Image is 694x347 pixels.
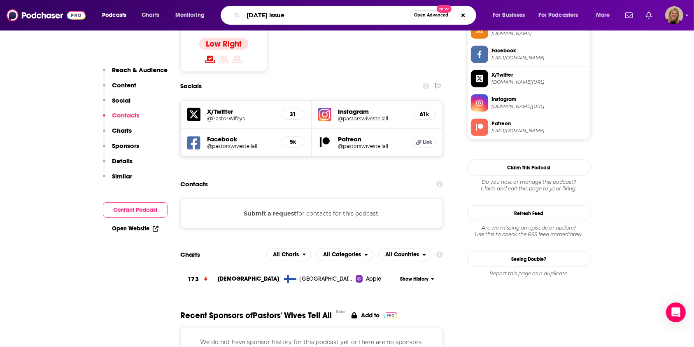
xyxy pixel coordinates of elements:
[103,96,130,112] button: Social
[491,55,587,61] span: https://www.facebook.com/pastorswivestellall
[356,275,397,283] a: Apple
[643,8,655,22] a: Show notifications dropdown
[191,338,433,347] p: We do not have sponsor history for this podcast yet or there are no sponsors.
[590,9,620,22] button: open menu
[103,157,133,172] button: Details
[180,268,218,291] a: 173
[384,312,397,319] img: Pro Logo
[180,310,332,321] span: Recent Sponsors of Pastors' Wives Tell All
[471,70,587,87] a: X/Twitter[DOMAIN_NAME][URL]
[316,248,373,261] button: open menu
[385,252,419,258] span: All Countries
[243,9,410,22] input: Search podcasts, credits, & more...
[170,9,215,22] button: open menu
[378,248,431,261] h2: Countries
[471,46,587,63] a: Facebook[URL][DOMAIN_NAME]
[112,96,130,104] p: Social
[142,9,159,21] span: Charts
[228,6,484,25] div: Search podcasts, credits, & more...
[207,115,275,122] a: @PastorWifeys
[467,179,591,192] div: Claim and edit this page to your liking.
[336,309,345,314] div: Beta
[491,96,587,103] span: Instagram
[112,66,168,74] p: Reach & Audience
[338,115,406,122] a: @pastorswivestellall
[96,9,137,22] button: open menu
[398,276,437,283] button: Show History
[410,10,452,20] button: Open AdvancedNew
[596,9,610,21] span: More
[112,142,139,150] p: Sponsors
[378,248,431,261] button: open menu
[175,9,205,21] span: Monitoring
[207,108,275,115] h5: X/Twitter
[300,275,353,283] span: Finland
[400,276,429,283] span: Show History
[323,252,361,258] span: All Categories
[266,248,312,261] button: open menu
[471,94,587,112] a: Instagram[DOMAIN_NAME][URL]
[266,248,312,261] h2: Platforms
[491,71,587,79] span: X/Twitter
[103,127,132,142] button: Charts
[665,6,683,24] img: User Profile
[188,274,198,284] h3: 173
[103,111,140,127] button: Contacts
[281,275,356,283] a: [GEOGRAPHIC_DATA]
[338,135,406,143] h5: Patreon
[273,252,299,258] span: All Charts
[136,9,164,22] a: Charts
[414,13,448,17] span: Open Advanced
[103,81,136,96] button: Content
[112,111,140,119] p: Contacts
[352,310,397,321] a: Add to
[413,137,436,148] a: Link
[289,111,298,118] h5: 31
[103,172,132,188] button: Similar
[102,9,126,21] span: Podcasts
[467,205,591,221] button: Refresh Feed
[103,202,168,218] button: Contact Podcast
[218,275,279,282] a: [DEMOGRAPHIC_DATA]
[289,138,298,145] h5: 5k
[207,143,275,149] a: @pastorswivestellall
[467,251,591,267] a: Seeing Double?
[112,172,132,180] p: Similar
[467,270,591,277] div: Report this page as a duplicate.
[244,209,296,218] button: Submit a request
[666,302,686,322] div: Open Intercom Messenger
[491,120,587,127] span: Patreon
[467,159,591,176] button: Claim This Podcast
[338,143,406,149] a: @pastorswivestellall
[467,179,591,185] span: Do you host or manage this podcast?
[471,119,587,136] a: Patreon[URL][DOMAIN_NAME]
[318,108,331,121] img: iconImage
[491,128,587,134] span: https://www.patreon.com/pastorswivestellall
[112,81,136,89] p: Content
[180,251,200,258] h2: Charts
[491,47,587,54] span: Facebook
[103,142,139,157] button: Sponsors
[316,248,373,261] h2: Categories
[103,66,168,81] button: Reach & Audience
[180,78,202,94] h2: Socials
[491,103,587,110] span: instagram.com/pastorswivestellall
[180,176,208,192] h2: Contacts
[665,6,683,24] button: Show profile menu
[420,111,429,118] h5: 61k
[112,225,158,232] a: Open Website
[7,7,86,23] a: Podchaser - Follow, Share and Rate Podcasts
[112,127,132,134] p: Charts
[491,79,587,85] span: twitter.com/PastorWifeys
[180,199,443,228] div: for contacts for this podcast.
[366,275,382,283] span: Apple
[361,312,380,319] p: Add to
[487,9,536,22] button: open menu
[206,39,242,49] h4: Low Right
[491,30,587,37] span: anchor.fm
